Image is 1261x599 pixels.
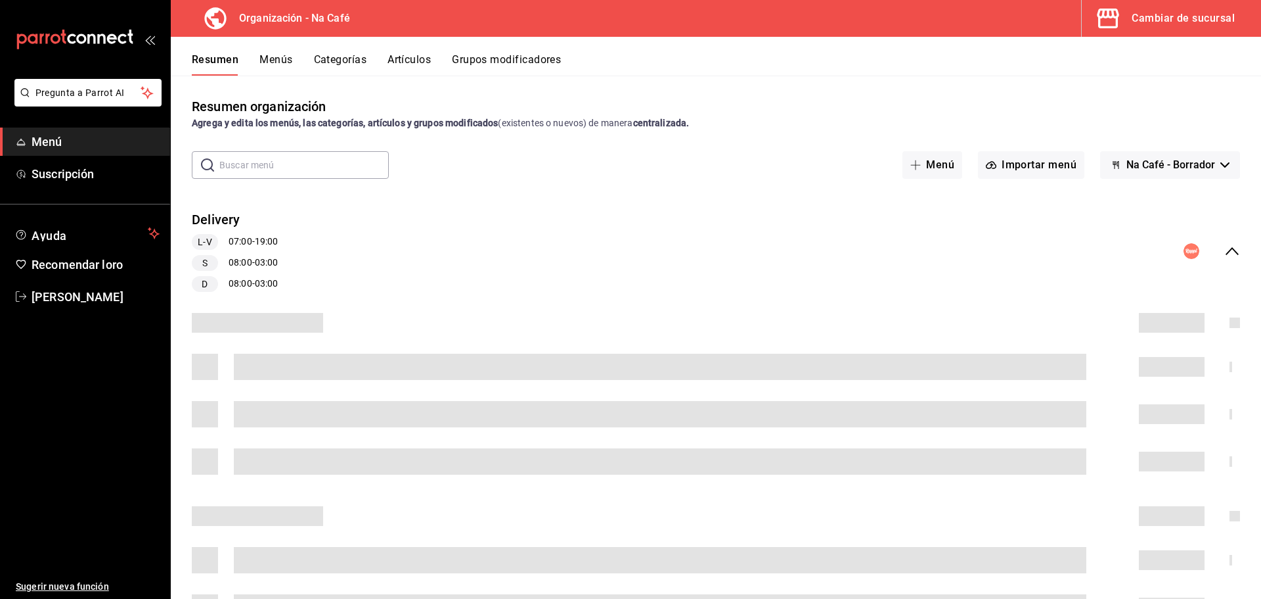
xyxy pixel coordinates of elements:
[259,53,292,66] font: Menús
[1002,158,1076,171] font: Importar menú
[192,235,217,249] span: L-V
[192,255,278,271] div: 08:00 - 03:00
[387,53,431,66] font: Artículos
[192,118,498,128] font: Agrega y edita los menús, las categorías, artículos y grupos modificados
[192,99,326,114] font: Resumen organización
[32,258,123,272] font: Recomendar loro
[452,53,561,66] font: Grupos modificadores
[192,276,278,292] div: 08:00 - 03:00
[192,53,1261,76] div: pestañas de navegación
[1100,151,1240,179] button: Na Café - Borrador
[35,87,125,98] font: Pregunta a Parrot AI
[14,79,162,107] button: Pregunta a Parrot AI
[239,12,350,24] font: Organización - Na Café
[32,290,123,304] font: [PERSON_NAME]
[144,34,155,45] button: abrir_cajón_menú
[171,200,1261,303] div: collapse-menu-row
[1132,12,1235,24] font: Cambiar de sucursal
[498,118,632,128] font: (existentes o nuevos) de manera
[926,158,954,171] font: Menú
[16,581,109,592] font: Sugerir nueva función
[219,152,389,178] input: Buscar menú
[32,167,94,181] font: Suscripción
[32,135,62,149] font: Menú
[192,53,238,66] font: Resumen
[902,151,962,179] button: Menú
[196,277,213,291] span: D
[197,256,213,270] span: S
[192,234,278,250] div: 07:00 - 19:00
[1126,158,1215,171] font: Na Café - Borrador
[32,229,67,243] font: Ayuda
[192,210,240,229] button: Delivery
[633,118,690,128] font: centralizada.
[314,53,367,66] font: Categorías
[978,151,1084,179] button: Importar menú
[9,95,162,109] a: Pregunta a Parrot AI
